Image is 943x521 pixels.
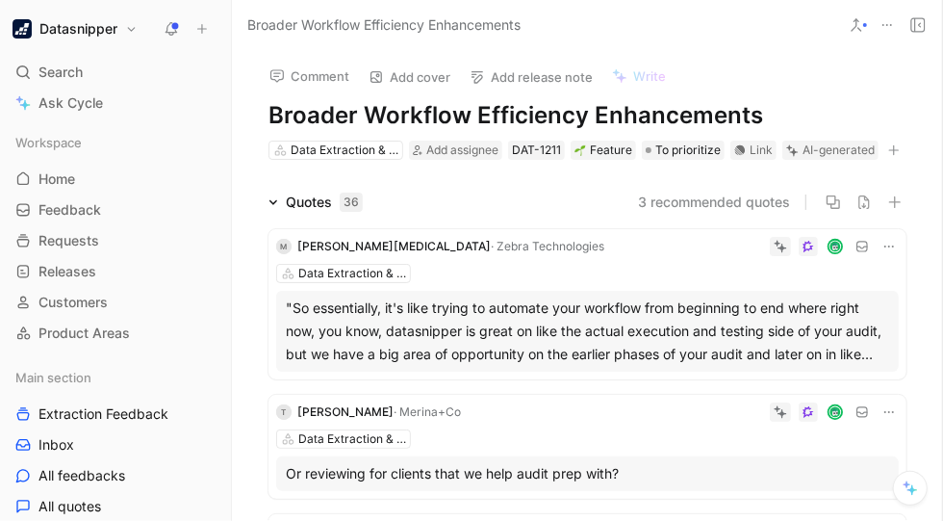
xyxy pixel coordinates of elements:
[39,20,117,38] h1: Datasnipper
[8,363,223,392] div: Main section
[38,404,168,424] span: Extraction Feedback
[38,324,130,343] span: Product Areas
[8,165,223,194] a: Home
[297,239,491,253] span: [PERSON_NAME][MEDICAL_DATA]
[491,239,604,253] span: · Zebra Technologies
[426,143,498,157] span: Add assignee
[8,492,223,521] a: All quotes
[571,141,636,160] div: 🌱Feature
[15,368,91,387] span: Main section
[276,239,292,254] div: M
[638,191,790,214] button: 3 recommended quotes
[8,257,223,286] a: Releases
[633,67,666,85] span: Write
[8,288,223,317] a: Customers
[298,264,406,283] div: Data Extraction & Snipping
[286,462,889,485] div: Or reviewing for clients that we help audit prep with?
[655,141,721,160] span: To prioritize
[38,61,83,84] span: Search
[291,141,398,160] div: Data Extraction & Snipping
[286,191,363,214] div: Quotes
[261,63,358,90] button: Comment
[8,89,223,117] a: Ask Cycle
[38,91,103,115] span: Ask Cycle
[8,400,223,429] a: Extraction Feedback
[642,141,725,160] div: To prioritize
[8,319,223,348] a: Product Areas
[8,128,223,157] div: Workspace
[8,226,223,255] a: Requests
[750,141,773,160] div: Link
[8,430,223,459] a: Inbox
[360,64,459,91] button: Add cover
[38,293,108,312] span: Customers
[13,19,32,39] img: Datasnipper
[8,58,223,87] div: Search
[286,297,889,366] div: "So essentially, it's like trying to automate your workflow from beginning to end where right now...
[38,169,75,189] span: Home
[574,144,586,156] img: 🌱
[461,64,601,91] button: Add release note
[247,13,521,37] span: Broader Workflow Efficiency Enhancements
[8,461,223,490] a: All feedbacks
[829,241,842,253] img: avatar
[394,404,461,419] span: · Merina+Co
[512,141,561,160] div: DAT-1211
[829,406,842,419] img: avatar
[298,430,406,449] div: Data Extraction & Snipping
[8,195,223,224] a: Feedback
[38,200,101,220] span: Feedback
[603,63,675,90] button: Write
[38,231,99,250] span: Requests
[803,141,875,160] div: AI-generated
[15,133,82,152] span: Workspace
[38,497,101,516] span: All quotes
[261,191,370,214] div: Quotes36
[340,193,363,212] div: 36
[276,404,292,420] div: T
[38,466,125,485] span: All feedbacks
[574,141,632,160] div: Feature
[38,262,96,281] span: Releases
[268,100,906,131] h1: Broader Workflow Efficiency Enhancements
[38,435,74,455] span: Inbox
[8,15,142,42] button: DatasnipperDatasnipper
[297,404,394,419] span: [PERSON_NAME]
